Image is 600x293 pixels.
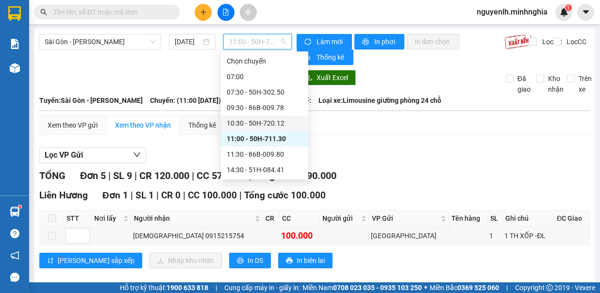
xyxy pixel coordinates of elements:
span: TỔNG [39,170,66,181]
div: 100.000 [281,229,318,243]
span: | [183,190,185,201]
th: STT [64,211,92,227]
div: Chọn chuyến [221,53,308,69]
span: Sài Gòn - Phan Rí [45,34,155,49]
span: Nơi lấy [94,213,121,224]
span: message [10,273,19,282]
button: bar-chartThống kê [297,49,353,65]
img: logo-vxr [8,6,21,21]
div: Thống kê [188,120,216,130]
span: question-circle [10,229,19,238]
button: downloadNhập kho nhận [150,253,222,268]
span: | [131,190,133,201]
span: bar-chart [304,54,313,62]
img: solution-icon [10,39,20,49]
span: notification [10,251,19,260]
div: [GEOGRAPHIC_DATA] [371,230,447,241]
span: Tổng cước 100.000 [244,190,326,201]
span: Tổng cước 470.000 [280,282,362,293]
th: CR [263,211,279,227]
span: download [306,74,313,82]
div: 07:00 [227,71,302,82]
div: 10:30 - 50H-720.12 [227,118,302,129]
img: icon-new-feature [560,8,568,16]
span: printer [237,257,244,265]
div: 1 [489,230,501,241]
span: | [275,282,278,293]
div: 11:00 - 50H-711.30 [227,133,302,144]
span: | [108,170,111,181]
span: | [192,170,194,181]
span: SL 4 [171,282,190,293]
span: Đơn 5 [80,170,106,181]
span: | [156,190,159,201]
th: Tên hàng [449,211,488,227]
div: 11:30 - 86B-009.80 [227,149,302,160]
span: [PERSON_NAME] sắp xếp [58,255,134,266]
span: VP [PERSON_NAME] [39,282,124,293]
span: | [134,170,137,181]
span: Loại xe: Limousine giường phòng 24 chỗ [318,95,441,106]
button: plus [195,4,212,21]
sup: 1 [18,205,21,208]
strong: 0708 023 035 - 0935 103 250 [333,284,422,292]
span: Hỗ trợ kỹ thuật: [120,282,208,293]
th: Ghi chú [503,211,554,227]
span: Kho nhận [544,73,567,95]
button: file-add [217,4,234,21]
span: plus [200,9,207,16]
div: 1 TH XỐP -ĐL [504,230,552,241]
div: Chọn chuyến [227,56,302,66]
span: CC 100.000 [188,190,237,201]
span: ⚪️ [424,286,427,290]
span: copyright [546,284,553,291]
span: CC 470.000 [224,282,273,293]
span: CR 0 [197,282,217,293]
span: Lọc VP Gửi [45,149,83,161]
span: Người nhận [134,213,253,224]
button: printerIn phơi [354,34,404,49]
button: Lọc VP Gửi [39,147,146,163]
span: Lọc CR [538,36,564,47]
div: 07:30 - 50H-302.50 [227,87,302,98]
div: [DEMOGRAPHIC_DATA] 0915215754 [133,230,262,241]
span: Lọc CC [563,36,588,47]
span: nguyenlh.minhnghia [469,6,555,18]
button: sort-ascending[PERSON_NAME] sắp xếp [39,253,142,268]
span: aim [245,9,251,16]
strong: 1900 633 818 [167,284,208,292]
span: Đơn 3 [138,282,164,293]
span: printer [286,257,293,265]
span: down [133,151,141,159]
span: CR 0 [161,190,181,201]
span: Làm mới [317,36,344,47]
span: sort-ascending [47,257,54,265]
img: warehouse-icon [10,63,20,73]
span: Chuyến: (11:00 [DATE]) [150,95,221,106]
span: caret-down [582,8,590,16]
span: Xuất Excel [317,72,348,83]
span: | [216,282,217,293]
th: SL [488,211,503,227]
b: Tuyến: Sài Gòn - [PERSON_NAME] [39,97,143,104]
span: Thống kê [317,52,346,63]
span: Miền Nam [302,282,422,293]
button: In đơn chọn [407,34,460,49]
span: In biên lai [297,255,325,266]
span: 11:00 - 50H-711.30 [229,34,286,49]
sup: 1 [565,4,572,11]
span: Miền Bắc [430,282,499,293]
span: | [167,282,169,293]
th: CC [280,211,320,227]
span: SL 1 [135,190,154,201]
div: Xem theo VP gửi [48,120,98,130]
button: aim [240,4,257,21]
th: ĐC Giao [554,211,590,227]
span: printer [362,38,370,46]
span: | [506,282,508,293]
span: Đã giao [514,73,534,95]
span: sync [304,38,313,46]
span: | [219,282,221,293]
button: syncLàm mới [297,34,352,49]
td: Sài Gòn [369,227,449,245]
